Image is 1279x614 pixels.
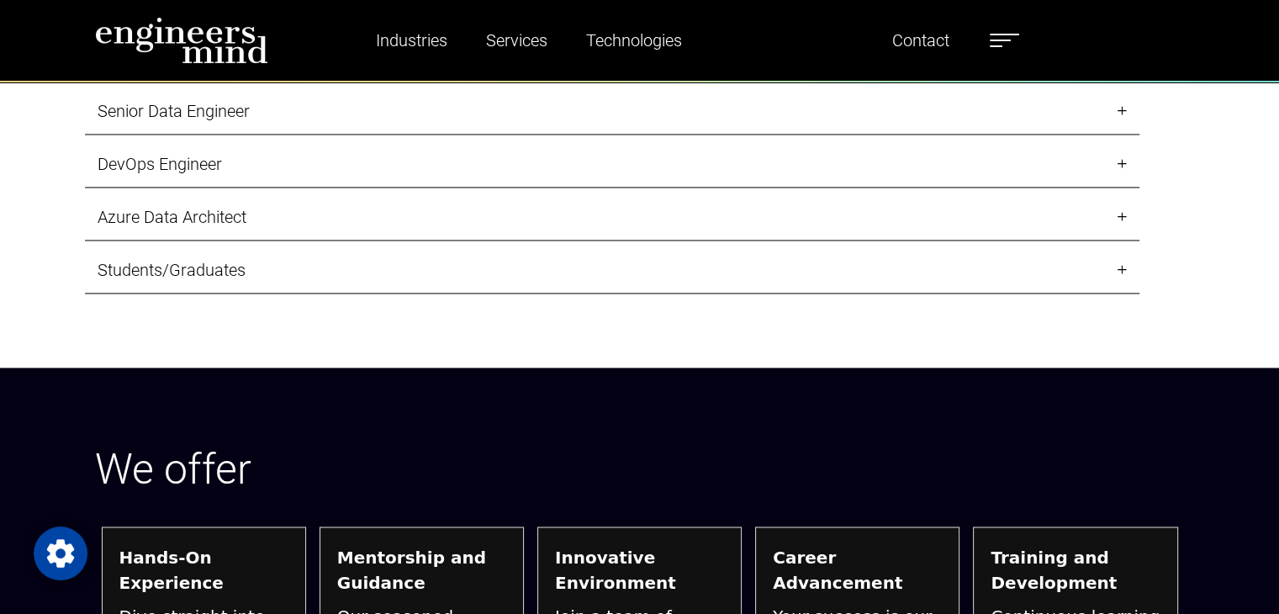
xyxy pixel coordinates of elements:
a: Contact [885,21,956,60]
img: logo [95,17,268,64]
strong: Career Advancement [773,544,942,595]
span: We offer [95,445,251,494]
a: Services [479,21,554,60]
strong: Mentorship and Guidance [337,544,506,595]
a: Azure Data Architect [85,194,1139,241]
strong: Training and Development [991,544,1160,595]
a: Technologies [579,21,689,60]
strong: Innovative Environment [555,544,724,595]
a: Industries [369,21,454,60]
a: DevOps Engineer [85,141,1139,188]
a: Senior Data Engineer [85,88,1139,135]
strong: Hands-On Experience [119,544,288,595]
a: Students/Graduates [85,247,1139,294]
